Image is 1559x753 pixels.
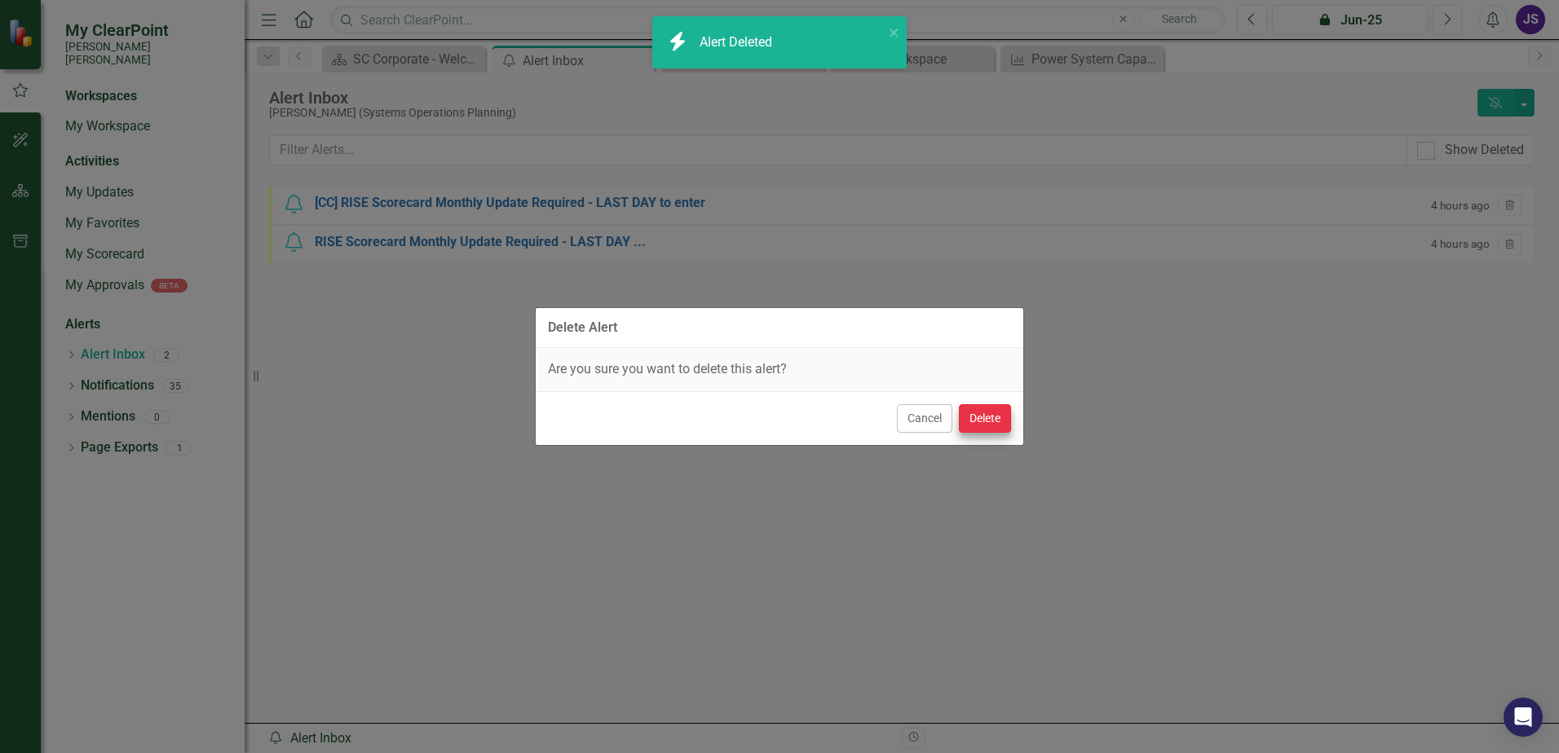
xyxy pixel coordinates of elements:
[700,33,776,52] div: Alert Deleted
[548,361,787,376] span: Are you sure you want to delete this alert?
[1504,698,1543,737] div: Open Intercom Messenger
[897,404,952,433] button: Cancel
[959,404,1011,433] button: Delete
[889,23,900,42] button: close
[548,320,617,335] div: Delete Alert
